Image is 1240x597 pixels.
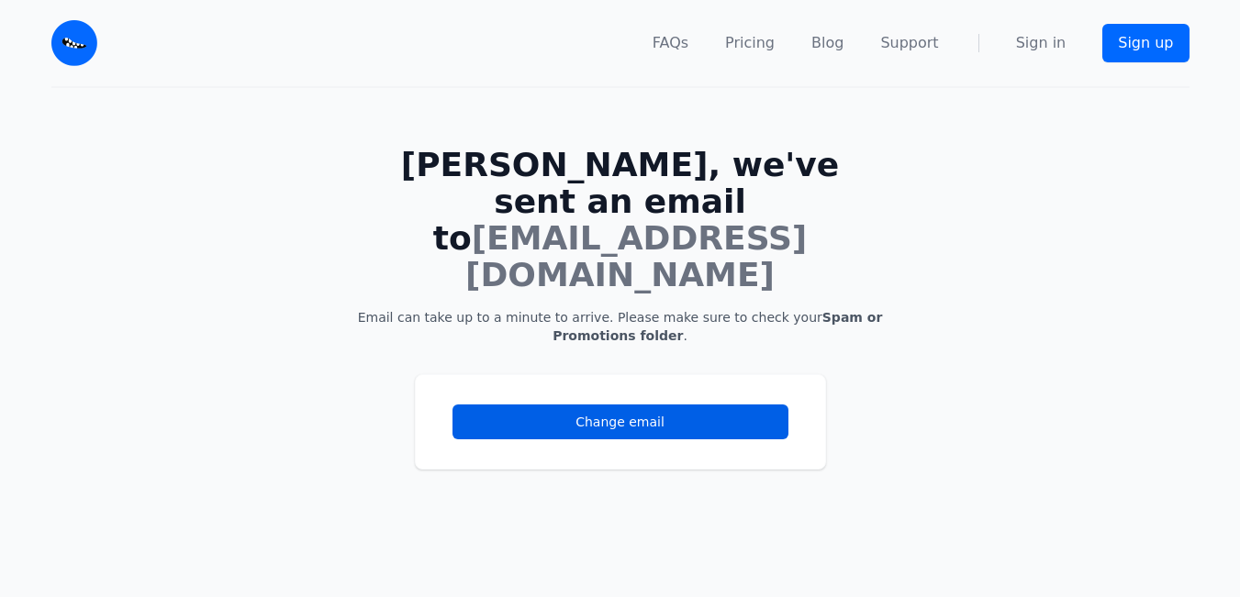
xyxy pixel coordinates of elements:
a: Change email [452,404,788,439]
a: Sign up [1102,24,1189,62]
span: [EMAIL_ADDRESS][DOMAIN_NAME] [465,219,807,293]
p: Email can take up to a minute to arrive. Please make sure to check your . [356,308,885,345]
h1: [PERSON_NAME], we've sent an email to [356,147,885,293]
a: FAQs [653,32,688,54]
img: Email Monster [51,20,97,66]
a: Blog [811,32,843,54]
a: Sign in [1016,32,1067,54]
a: Support [880,32,938,54]
a: Pricing [725,32,775,54]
